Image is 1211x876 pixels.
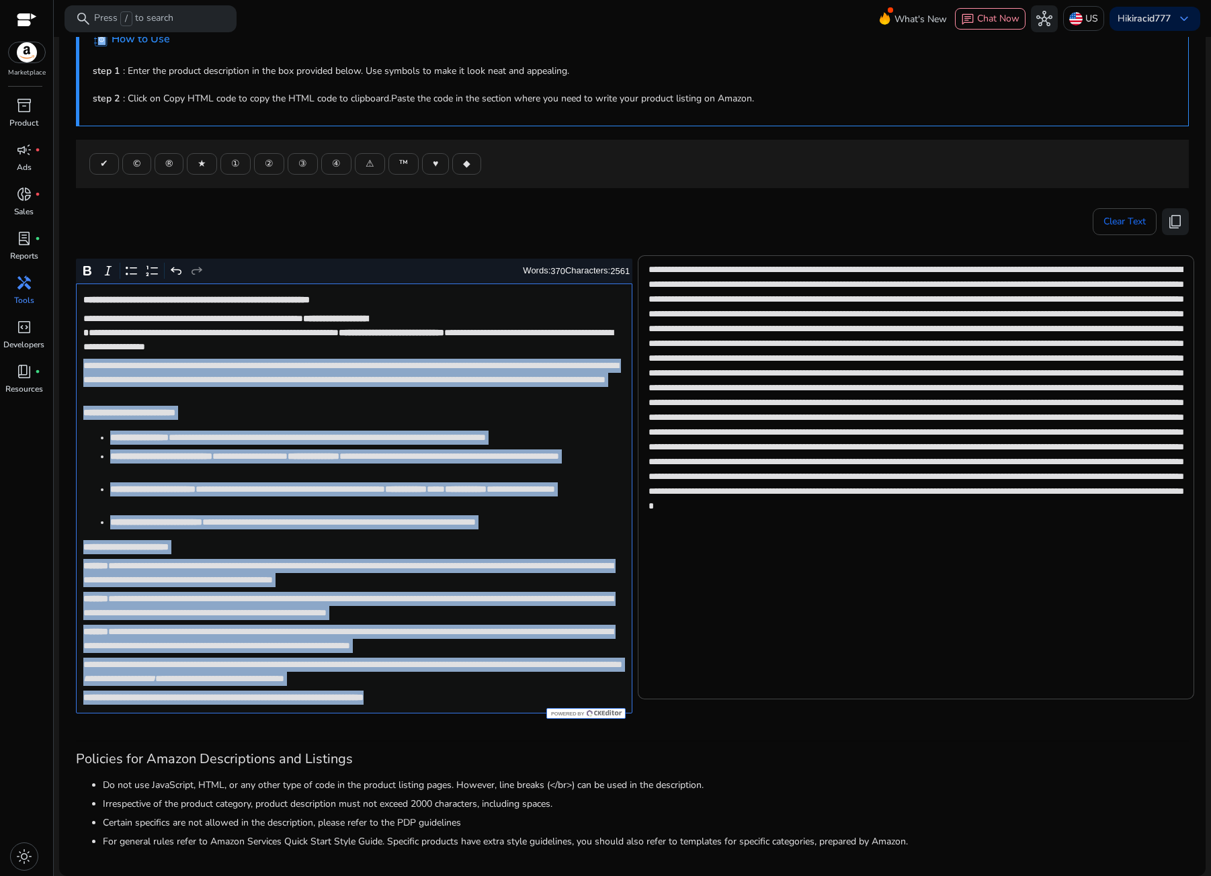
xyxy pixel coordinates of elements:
[103,816,1189,830] li: Certain specifics are not allowed in the description, please refer to the PDP guidelines
[1085,7,1098,30] p: US
[955,8,1026,30] button: chatChat Now
[265,157,274,171] span: ②
[103,778,1189,792] li: Do not use JavaScript, HTML, or any other type of code in the product listing pages. However, lin...
[1127,12,1171,25] b: kiracid777
[198,157,206,171] span: ★
[388,153,419,175] button: ™
[1103,208,1146,235] span: Clear Text
[76,283,632,713] div: Rich Text Editor. Editing area: main. Press Alt+0 for help.
[9,42,45,62] img: amazon.svg
[35,236,40,241] span: fiber_manual_record
[220,153,251,175] button: ①
[16,230,32,247] span: lab_profile
[16,848,32,865] span: light_mode
[16,142,32,158] span: campaign
[35,147,40,152] span: fiber_manual_record
[93,91,1175,105] p: : Click on Copy HTML code to copy the HTML code to clipboard.Paste the code in the section where ...
[399,157,408,171] span: ™
[433,157,438,171] span: ♥
[103,797,1189,811] li: Irrespective of the product category, product description must not exceed 2000 characters, includ...
[894,7,947,31] span: What's New
[35,369,40,374] span: fiber_manual_record
[93,64,1175,78] p: : Enter the product description in the box provided below. Use symbols to make it look neat and a...
[332,157,341,171] span: ④
[89,153,119,175] button: ✔
[1031,5,1058,32] button: hub
[155,153,183,175] button: ®
[550,711,584,717] span: Powered by
[16,186,32,202] span: donut_small
[1118,14,1171,24] p: Hi
[1167,214,1183,230] span: content_copy
[75,11,91,27] span: search
[16,363,32,380] span: book_4
[298,157,307,171] span: ③
[112,33,170,46] h4: How to Use
[165,157,173,171] span: ®
[1093,208,1157,235] button: Clear Text
[76,751,1189,767] h3: Policies for Amazon Descriptions and Listings
[133,157,140,171] span: ©
[977,12,1019,25] span: Chat Now
[94,11,173,26] p: Press to search
[9,117,38,129] p: Product
[122,153,151,175] button: ©
[1036,11,1052,27] span: hub
[254,153,284,175] button: ②
[1162,208,1189,235] button: content_copy
[17,161,32,173] p: Ads
[8,68,46,78] p: Marketplace
[288,153,318,175] button: ③
[463,157,470,171] span: ◆
[1069,12,1083,26] img: us.svg
[10,250,38,262] p: Reports
[1176,11,1192,27] span: keyboard_arrow_down
[16,97,32,114] span: inventory_2
[16,275,32,291] span: handyman
[76,259,632,284] div: Editor toolbar
[961,13,974,26] span: chat
[16,319,32,335] span: code_blocks
[35,191,40,197] span: fiber_manual_record
[366,157,374,171] span: ⚠
[231,157,240,171] span: ①
[321,153,351,175] button: ④
[3,339,44,351] p: Developers
[550,266,565,276] label: 370
[14,206,34,218] p: Sales
[452,153,481,175] button: ◆
[355,153,385,175] button: ⚠
[93,92,120,105] b: step 2
[5,383,43,395] p: Resources
[187,153,217,175] button: ★
[103,834,1189,848] li: For general rules refer to Amazon Services Quick Start Style Guide. Specific products have extra ...
[610,266,630,276] label: 2561
[422,153,449,175] button: ♥
[100,157,108,171] span: ✔
[120,11,132,26] span: /
[93,64,120,77] b: step 1
[14,294,34,306] p: Tools
[523,263,630,279] div: Words: Characters:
